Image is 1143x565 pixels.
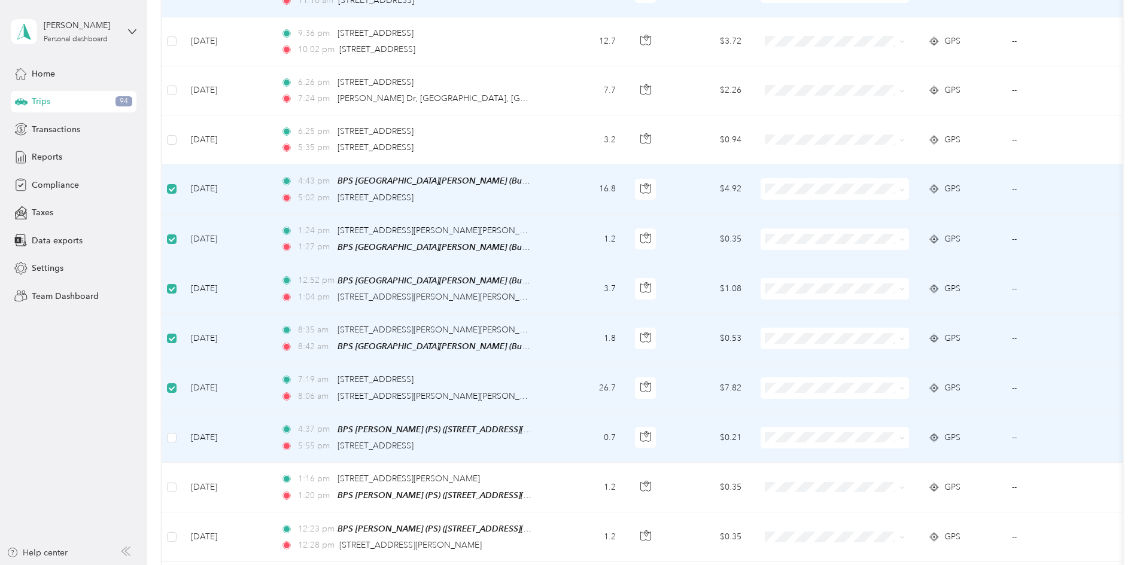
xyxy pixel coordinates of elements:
[298,539,335,552] span: 12:28 pm
[298,423,332,436] span: 4:37 pm
[298,141,332,154] span: 5:35 pm
[667,413,751,463] td: $0.21
[32,95,50,108] span: Trips
[181,215,271,264] td: [DATE]
[32,151,62,163] span: Reports
[338,176,785,186] span: BPS [GEOGRAPHIC_DATA][PERSON_NAME] (Buckeye Power Sales, [STREET_ADDRESS][PERSON_NAME][US_STATE])
[298,191,332,204] span: 5:02 pm
[338,391,546,401] span: [STREET_ADDRESS][PERSON_NAME][PERSON_NAME]
[667,66,751,115] td: $2.26
[181,17,271,66] td: [DATE]
[298,489,332,502] span: 1:20 pm
[298,274,332,287] span: 12:52 pm
[546,512,625,562] td: 1.2
[44,36,108,43] div: Personal dashboard
[944,530,960,543] span: GPS
[181,115,271,164] td: [DATE]
[667,463,751,512] td: $0.35
[1002,463,1111,512] td: --
[298,125,332,138] span: 6:25 pm
[338,242,785,252] span: BPS [GEOGRAPHIC_DATA][PERSON_NAME] (Buckeye Power Sales, [STREET_ADDRESS][PERSON_NAME][US_STATE])
[667,215,751,264] td: $0.35
[338,126,414,136] span: [STREET_ADDRESS]
[298,240,332,254] span: 1:27 pm
[338,474,480,484] span: [STREET_ADDRESS][PERSON_NAME]
[32,68,55,80] span: Home
[298,224,332,237] span: 1:24 pm
[44,19,118,32] div: [PERSON_NAME]
[115,96,132,107] span: 94
[944,182,960,196] span: GPS
[944,481,960,494] span: GPS
[298,390,332,403] span: 8:06 am
[181,463,271,512] td: [DATE]
[1002,314,1111,364] td: --
[298,323,332,337] span: 8:35 am
[181,512,271,562] td: [DATE]
[546,364,625,413] td: 26.7
[944,381,960,395] span: GPS
[1002,364,1111,413] td: --
[667,115,751,164] td: $0.94
[1002,264,1111,314] td: --
[546,314,625,364] td: 1.8
[667,364,751,413] td: $7.82
[546,17,625,66] td: 12.7
[338,276,785,286] span: BPS [GEOGRAPHIC_DATA][PERSON_NAME] (Buckeye Power Sales, [STREET_ADDRESS][PERSON_NAME][US_STATE])
[32,179,79,191] span: Compliance
[546,264,625,314] td: 3.7
[298,43,335,56] span: 10:02 pm
[181,314,271,364] td: [DATE]
[944,332,960,345] span: GPS
[7,546,68,559] div: Help center
[181,413,271,463] td: [DATE]
[1002,215,1111,264] td: --
[298,291,332,304] span: 1:04 pm
[1002,115,1111,164] td: --
[944,431,960,444] span: GPS
[667,314,751,364] td: $0.53
[338,292,546,302] span: [STREET_ADDRESS][PERSON_NAME][PERSON_NAME]
[944,84,960,97] span: GPS
[546,164,625,214] td: 16.8
[667,264,751,314] td: $1.08
[1002,512,1111,562] td: --
[944,233,960,246] span: GPS
[339,44,415,54] span: [STREET_ADDRESS]
[338,142,414,152] span: [STREET_ADDRESS]
[32,290,99,303] span: Team Dashboard
[32,234,83,247] span: Data exports
[338,77,414,87] span: [STREET_ADDRESS]
[298,175,332,188] span: 4:43 pm
[546,115,625,164] td: 3.2
[181,164,271,214] td: [DATE]
[338,524,633,534] span: BPS [PERSON_NAME] (PS) ([STREET_ADDRESS][PERSON_NAME][US_STATE])
[944,282,960,295] span: GPS
[338,374,414,384] span: [STREET_ADDRESS]
[298,92,332,105] span: 7:24 pm
[181,364,271,413] td: [DATE]
[298,27,332,40] span: 9:36 pm
[667,17,751,66] td: $3.72
[1002,164,1111,214] td: --
[338,341,785,352] span: BPS [GEOGRAPHIC_DATA][PERSON_NAME] (Buckeye Power Sales, [STREET_ADDRESS][PERSON_NAME][US_STATE])
[1002,413,1111,463] td: --
[1002,17,1111,66] td: --
[338,424,633,435] span: BPS [PERSON_NAME] (PS) ([STREET_ADDRESS][PERSON_NAME][US_STATE])
[298,523,332,536] span: 12:23 pm
[338,490,633,500] span: BPS [PERSON_NAME] (PS) ([STREET_ADDRESS][PERSON_NAME][US_STATE])
[1002,66,1111,115] td: --
[298,373,332,386] span: 7:19 am
[181,66,271,115] td: [DATE]
[338,441,414,451] span: [STREET_ADDRESS]
[32,262,63,274] span: Settings
[338,93,597,103] span: [PERSON_NAME] Dr, [GEOGRAPHIC_DATA], [GEOGRAPHIC_DATA]
[1076,498,1143,565] iframe: Everlance-gr Chat Button Frame
[546,215,625,264] td: 1.2
[546,463,625,512] td: 1.2
[338,28,414,38] span: [STREET_ADDRESS]
[339,540,482,550] span: [STREET_ADDRESS][PERSON_NAME]
[32,206,53,219] span: Taxes
[298,439,332,453] span: 5:55 pm
[32,123,80,136] span: Transactions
